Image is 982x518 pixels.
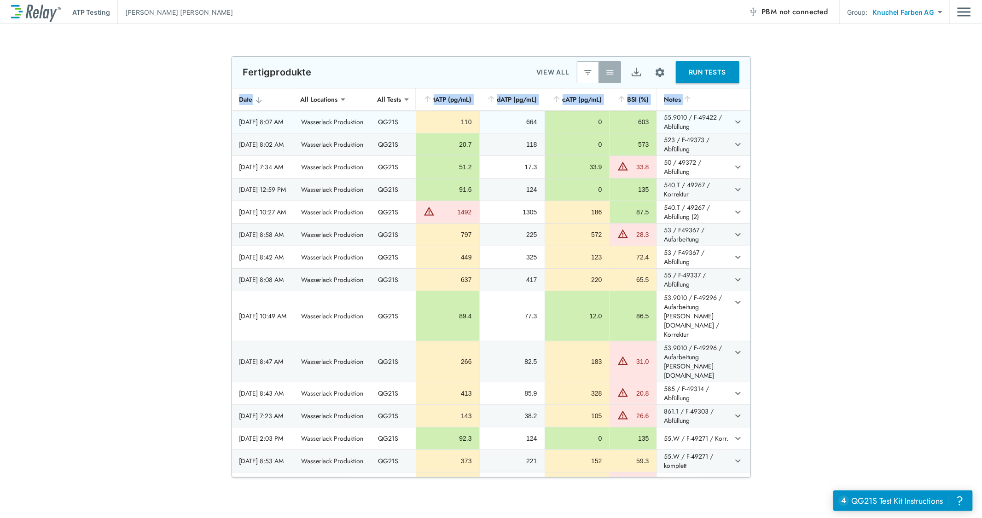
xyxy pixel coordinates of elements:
div: 124 [487,185,537,194]
button: expand row [730,114,746,130]
div: 1305 [487,207,537,217]
td: Wasserlack Produktion [294,133,371,155]
td: 55.9010 / F-49422 / Abfüllung [657,111,730,133]
button: expand row [730,345,746,360]
div: 573 [617,140,649,149]
td: Wasserlack Produktion [294,178,371,201]
td: Wasserlack Produktion [294,224,371,246]
div: [DATE] 8:53 AM [239,456,287,466]
td: QG21S [371,246,416,268]
div: All Tests [371,90,408,109]
button: expand row [730,294,746,310]
div: 186 [552,207,602,217]
div: dATP (pg/mL) [487,94,537,105]
div: 373 [424,456,472,466]
td: QG21S [371,341,416,382]
div: [DATE] 2:03 PM [239,434,287,443]
div: 0 [552,185,602,194]
img: Warning [617,161,628,172]
div: 31.0 [631,357,649,366]
div: [DATE] 8:43 AM [239,389,287,398]
div: 325 [487,253,537,262]
td: Wasserlack Produktion [294,427,371,449]
div: [DATE] 7:34 AM [239,162,287,172]
div: 92.3 [424,434,472,443]
button: expand row [730,476,746,491]
div: 77.3 [487,311,537,321]
div: cATP (pg/mL) [552,94,602,105]
div: 637 [424,275,472,284]
div: [DATE] 8:08 AM [239,275,287,284]
div: 135 [617,185,649,194]
button: PBM not connected [745,3,832,21]
button: expand row [730,386,746,401]
img: Warning [617,409,628,420]
div: Notes [664,94,723,105]
td: 540.T / 49267 / Korrektur [657,178,730,201]
div: 135 [617,434,649,443]
button: expand row [730,227,746,242]
td: Wasserlack Produktion [294,341,371,382]
div: 0 [552,434,602,443]
td: 55.W / F-49271 [657,472,730,495]
div: 603 [617,117,649,127]
td: 55.W / F-49271 / Korr. [657,427,730,449]
td: QG21S [371,405,416,427]
button: expand row [730,137,746,152]
div: [DATE] 7:23 AM [239,411,287,420]
p: [PERSON_NAME] [PERSON_NAME] [125,7,233,17]
div: 89.4 [424,311,472,321]
button: Main menu [957,3,971,21]
div: 221 [487,456,537,466]
iframe: Resource center [833,490,973,511]
div: 220 [552,275,602,284]
td: 53 / F49367 / Aufarbeitung [657,224,730,246]
div: [DATE] 8:47 AM [239,357,287,366]
td: Wasserlack Produktion [294,291,371,341]
div: 87.5 [617,207,649,217]
img: Offline Icon [749,7,758,17]
button: expand row [730,204,746,220]
div: [DATE] 8:07 AM [239,117,287,127]
img: Export Icon [631,67,642,78]
div: 59.3 [617,456,649,466]
td: QG21S [371,178,416,201]
div: 118 [487,140,537,149]
td: QG21S [371,111,416,133]
td: 53.9010 / F-49296 / Aufarbeitung [PERSON_NAME][DOMAIN_NAME] / Korrektur [657,291,730,341]
td: QG21S [371,224,416,246]
table: sticky table [232,88,750,495]
div: 183 [552,357,602,366]
img: Settings Icon [654,67,666,78]
div: 28.3 [631,230,649,239]
div: [DATE] 10:27 AM [239,207,287,217]
div: 124 [487,434,537,443]
td: QG21S [371,450,416,472]
div: 664 [487,117,537,127]
button: expand row [730,453,746,469]
div: 449 [424,253,472,262]
div: 17.3 [487,162,537,172]
img: Drawer Icon [957,3,971,21]
div: [DATE] 8:02 AM [239,140,287,149]
div: 1492 [437,207,472,217]
img: LuminUltra Relay [11,2,61,22]
td: QG21S [371,201,416,223]
button: RUN TESTS [676,61,739,83]
div: 26.6 [631,411,649,420]
div: BSI (%) [617,94,649,105]
div: 110 [424,117,472,127]
td: QG21S [371,427,416,449]
div: 51.2 [424,162,472,172]
td: 53 / F49367 / Abfüllung [657,246,730,268]
button: expand row [730,272,746,288]
div: 152 [552,456,602,466]
td: Wasserlack Produktion [294,111,371,133]
p: ATP Testing [72,7,110,17]
div: 82.5 [487,357,537,366]
div: [DATE] 10:49 AM [239,311,287,321]
button: expand row [730,182,746,197]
